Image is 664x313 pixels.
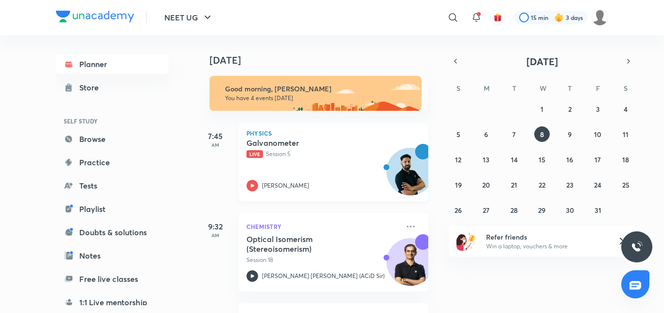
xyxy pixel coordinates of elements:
[562,126,577,142] button: October 9, 2025
[566,180,574,190] abbr: October 23, 2025
[246,150,263,158] span: Live
[56,11,134,22] img: Company Logo
[511,155,518,164] abbr: October 14, 2025
[246,234,367,254] h5: Optical Isomerism (Stereoisomerism)
[538,206,545,215] abbr: October 29, 2025
[540,84,546,93] abbr: Wednesday
[196,142,235,148] p: AM
[596,84,600,93] abbr: Friday
[512,130,516,139] abbr: October 7, 2025
[462,54,622,68] button: [DATE]
[541,104,543,114] abbr: October 1, 2025
[451,177,466,192] button: October 19, 2025
[456,130,460,139] abbr: October 5, 2025
[451,202,466,218] button: October 26, 2025
[618,152,633,167] button: October 18, 2025
[592,9,608,26] img: Barsha Singh
[631,241,643,253] img: ttu
[566,206,574,215] abbr: October 30, 2025
[484,130,488,139] abbr: October 6, 2025
[225,85,413,93] h6: Good morning, [PERSON_NAME]
[196,221,235,232] h5: 9:32
[507,152,522,167] button: October 14, 2025
[246,221,399,232] p: Chemistry
[568,130,572,139] abbr: October 9, 2025
[210,76,421,111] img: morning
[590,152,606,167] button: October 17, 2025
[56,246,169,265] a: Notes
[534,202,550,218] button: October 29, 2025
[262,272,384,280] p: [PERSON_NAME] [PERSON_NAME] (ACiD Sir)
[486,232,606,242] h6: Refer friends
[56,129,169,149] a: Browse
[483,206,489,215] abbr: October 27, 2025
[478,126,494,142] button: October 6, 2025
[566,155,573,164] abbr: October 16, 2025
[158,8,219,27] button: NEET UG
[456,231,476,251] img: referral
[534,152,550,167] button: October 15, 2025
[594,130,601,139] abbr: October 10, 2025
[618,101,633,117] button: October 4, 2025
[594,155,601,164] abbr: October 17, 2025
[562,177,577,192] button: October 23, 2025
[455,155,461,164] abbr: October 12, 2025
[622,155,629,164] abbr: October 18, 2025
[490,10,506,25] button: avatar
[590,126,606,142] button: October 10, 2025
[622,180,629,190] abbr: October 25, 2025
[79,82,105,93] div: Store
[451,126,466,142] button: October 5, 2025
[56,78,169,97] a: Store
[493,13,502,22] img: avatar
[618,126,633,142] button: October 11, 2025
[56,153,169,172] a: Practice
[539,155,545,164] abbr: October 15, 2025
[387,153,434,200] img: Avatar
[456,84,460,93] abbr: Sunday
[210,54,438,66] h4: [DATE]
[246,130,420,136] p: Physics
[56,113,169,129] h6: SELF STUDY
[451,152,466,167] button: October 12, 2025
[624,84,628,93] abbr: Saturday
[56,269,169,289] a: Free live classes
[534,177,550,192] button: October 22, 2025
[196,232,235,238] p: AM
[507,126,522,142] button: October 7, 2025
[225,94,413,102] p: You have 4 events [DATE]
[594,206,601,215] abbr: October 31, 2025
[56,176,169,195] a: Tests
[507,177,522,192] button: October 21, 2025
[596,104,600,114] abbr: October 3, 2025
[512,84,516,93] abbr: Tuesday
[484,84,489,93] abbr: Monday
[483,155,489,164] abbr: October 13, 2025
[624,104,628,114] abbr: October 4, 2025
[590,101,606,117] button: October 3, 2025
[478,177,494,192] button: October 20, 2025
[56,223,169,242] a: Doubts & solutions
[387,243,434,290] img: Avatar
[246,150,399,158] p: Session 5
[590,177,606,192] button: October 24, 2025
[623,130,629,139] abbr: October 11, 2025
[56,11,134,25] a: Company Logo
[590,202,606,218] button: October 31, 2025
[56,199,169,219] a: Playlist
[534,101,550,117] button: October 1, 2025
[486,242,606,251] p: Win a laptop, vouchers & more
[562,101,577,117] button: October 2, 2025
[562,202,577,218] button: October 30, 2025
[507,202,522,218] button: October 28, 2025
[618,177,633,192] button: October 25, 2025
[455,180,462,190] abbr: October 19, 2025
[554,13,564,22] img: streak
[56,54,169,74] a: Planner
[246,138,367,148] h5: Galvanometer
[511,180,517,190] abbr: October 21, 2025
[246,256,399,264] p: Session 18
[534,126,550,142] button: October 8, 2025
[510,206,518,215] abbr: October 28, 2025
[594,180,601,190] abbr: October 24, 2025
